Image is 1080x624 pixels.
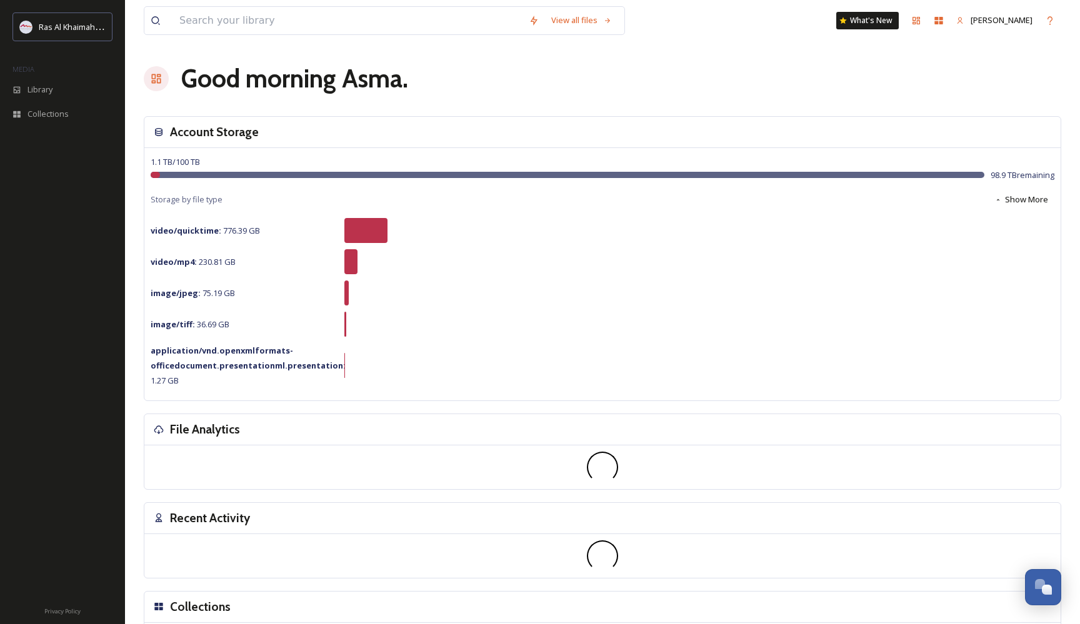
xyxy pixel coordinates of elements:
span: 1.1 TB / 100 TB [151,156,200,167]
strong: image/tiff : [151,319,195,330]
span: MEDIA [12,64,34,74]
strong: application/vnd.openxmlformats-officedocument.presentationml.presentation : [151,345,346,371]
span: [PERSON_NAME] [971,14,1032,26]
span: 36.69 GB [151,319,229,330]
button: Open Chat [1025,569,1061,605]
span: Collections [27,108,69,120]
span: 1.27 GB [151,345,346,386]
strong: image/jpeg : [151,287,201,299]
span: Privacy Policy [44,607,81,615]
a: Privacy Policy [44,603,81,618]
span: 776.39 GB [151,225,260,236]
span: 75.19 GB [151,287,235,299]
h1: Good morning Asma . [181,60,408,97]
h3: Recent Activity [170,509,250,527]
span: Ras Al Khaimah Tourism Development Authority [39,21,216,32]
a: [PERSON_NAME] [950,8,1039,32]
span: 230.81 GB [151,256,236,267]
h3: Collections [170,598,231,616]
span: 98.9 TB remaining [991,169,1054,181]
input: Search your library [173,7,522,34]
a: View all files [545,8,618,32]
button: Show More [988,187,1054,212]
span: Library [27,84,52,96]
strong: video/mp4 : [151,256,197,267]
span: Storage by file type [151,194,222,206]
h3: Account Storage [170,123,259,141]
strong: video/quicktime : [151,225,221,236]
h3: File Analytics [170,420,240,438]
img: Logo_RAKTDA_RGB-01.png [20,21,32,33]
a: What's New [836,12,899,29]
